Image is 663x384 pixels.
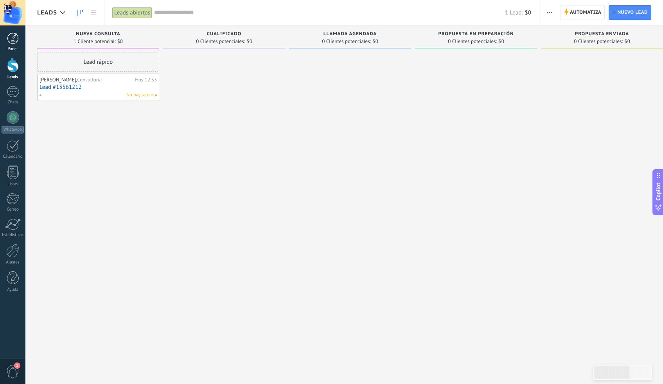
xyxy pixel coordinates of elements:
span: Propuesta en preparación [438,31,514,37]
div: [PERSON_NAME], [40,77,133,83]
span: 0 Clientes potenciales: [574,39,623,44]
div: Calendario [2,154,24,159]
div: Leads [2,75,24,80]
span: Leads [37,9,57,16]
span: 0 Clientes potenciales: [196,39,245,44]
div: Correo [2,207,24,212]
span: 0 Clientes potenciales: [448,39,497,44]
div: Chats [2,100,24,105]
div: Ayuda [2,287,24,292]
span: 0 Clientes potenciales: [322,39,371,44]
span: Llamada agendada [323,31,377,37]
span: 1 Lead: [505,9,523,16]
div: Llamada agendada [293,31,407,38]
div: Nueva consulta [41,31,155,38]
div: Estadísticas [2,233,24,238]
div: Panel [2,47,24,52]
span: $0 [525,9,531,16]
span: Nueva consulta [76,31,120,37]
span: Consultoria [77,76,102,83]
a: Nuevo lead [609,5,651,20]
span: Cualificado [207,31,242,37]
span: Propuesta enviada [575,31,629,37]
div: Lead rápido [37,52,159,72]
span: $0 [625,39,630,44]
div: Listas [2,182,24,187]
span: $0 [247,39,252,44]
a: Leads [74,5,87,20]
a: Lista [87,5,100,20]
div: Ajustes [2,260,24,265]
span: Copilot [654,182,662,200]
div: Propuesta en preparación [419,31,533,38]
button: Más [544,5,555,20]
span: $0 [373,39,378,44]
a: Automatiza [561,5,605,20]
div: Leads abiertos [112,7,152,18]
span: $0 [117,39,123,44]
span: No hay nada asignado [155,94,157,96]
span: $0 [499,39,504,44]
span: No hay tareas [126,92,154,99]
span: 1 Cliente potencial: [74,39,116,44]
span: 1 [14,362,20,369]
div: Hoy 12:33 [135,77,157,83]
span: Nuevo lead [617,5,648,20]
a: Lead #13561212 [40,84,157,90]
div: Cualificado [167,31,281,38]
div: Propuesta enviada [545,31,659,38]
div: WhatsApp [2,126,24,133]
span: Automatiza [570,5,602,20]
